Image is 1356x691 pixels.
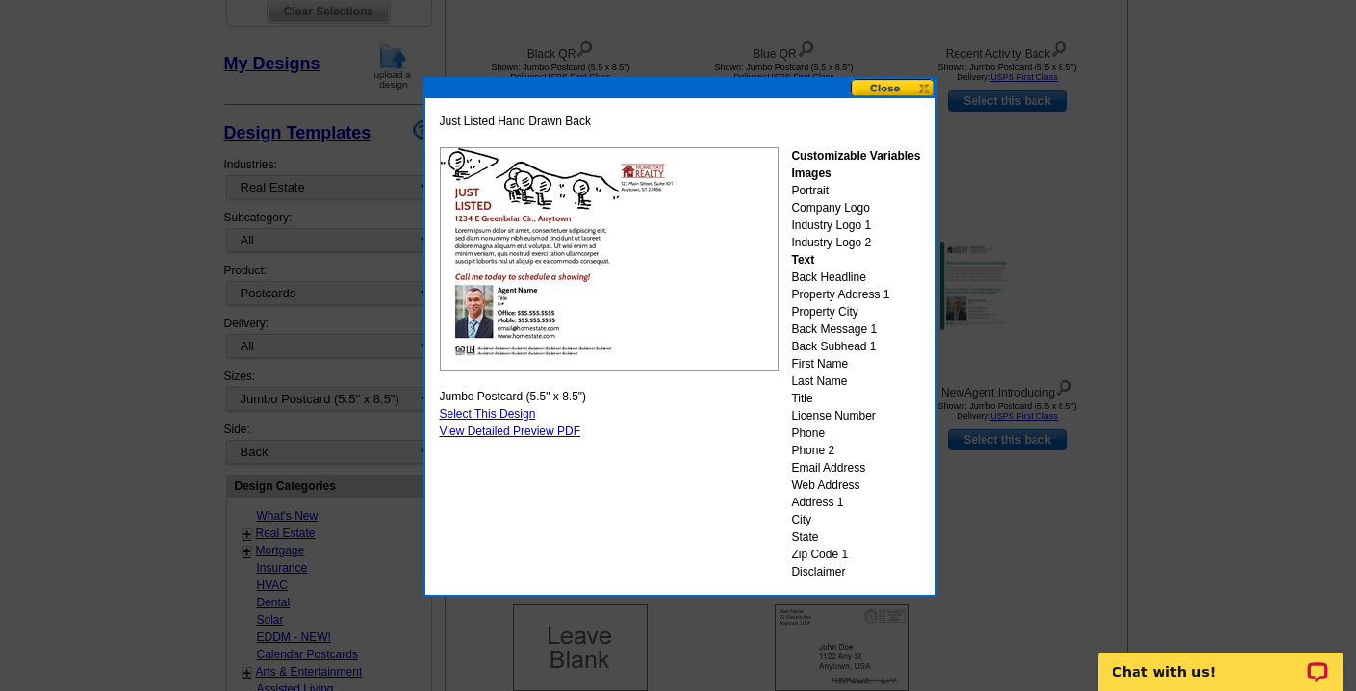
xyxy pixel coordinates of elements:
[791,147,920,580] div: Portrait Company Logo Industry Logo 1 Industry Logo 2 Back Headline Property Address 1 Property C...
[791,166,831,180] strong: Images
[440,424,581,438] a: View Detailed Preview PDF
[1086,630,1356,691] iframe: LiveChat chat widget
[440,113,591,130] span: Just Listed Hand Drawn Back
[791,253,814,267] strong: Text
[440,388,587,405] span: Jumbo Postcard (5.5" x 8.5")
[440,407,536,421] a: Select This Design
[791,149,920,163] strong: Customizable Variables
[440,147,779,371] img: realestate_jumbo_handdrawn_back.jpg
